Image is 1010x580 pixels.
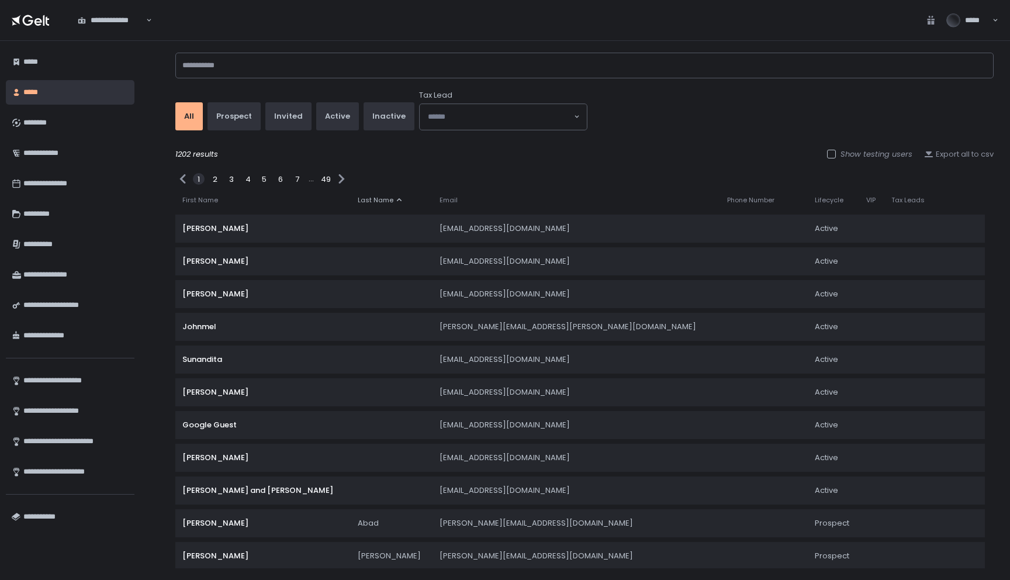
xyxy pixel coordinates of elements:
span: active [815,354,838,365]
span: VIP [866,196,876,205]
input: Search for option [144,15,145,26]
span: active [815,322,838,332]
div: All [184,111,194,122]
div: [EMAIL_ADDRESS][DOMAIN_NAME] [440,256,713,267]
div: [EMAIL_ADDRESS][DOMAIN_NAME] [440,354,713,365]
div: prospect [216,111,252,122]
div: [PERSON_NAME] [182,453,344,463]
div: 49 [320,173,331,185]
div: [PERSON_NAME][EMAIL_ADDRESS][DOMAIN_NAME] [440,551,713,561]
span: active [815,223,838,234]
div: [EMAIL_ADDRESS][DOMAIN_NAME] [440,289,713,299]
div: [EMAIL_ADDRESS][DOMAIN_NAME] [440,223,713,234]
div: [PERSON_NAME] [182,289,344,299]
div: ... [309,174,314,184]
div: [PERSON_NAME][EMAIL_ADDRESS][PERSON_NAME][DOMAIN_NAME] [440,322,713,332]
span: prospect [815,551,849,561]
div: 6 [275,173,286,185]
span: Phone Number [727,196,774,205]
div: Google Guest [182,420,344,430]
input: Search for option [428,111,573,123]
div: [EMAIL_ADDRESS][DOMAIN_NAME] [440,453,713,463]
span: Tax Lead [419,90,452,101]
div: Search for option [420,104,587,130]
span: Tax Leads [891,196,925,205]
div: invited [274,111,303,122]
button: invited [265,102,312,130]
div: 4 [242,173,254,185]
div: 1 [193,173,205,185]
span: active [815,387,838,398]
div: [EMAIL_ADDRESS][DOMAIN_NAME] [440,420,713,430]
button: Export all to csv [924,149,994,160]
div: Sunandita [182,354,344,365]
div: [EMAIL_ADDRESS][DOMAIN_NAME] [440,387,713,398]
div: [PERSON_NAME] [182,223,344,234]
span: active [815,453,838,463]
div: Search for option [70,8,152,33]
button: prospect [207,102,261,130]
span: First Name [182,196,218,205]
div: [PERSON_NAME] [358,551,426,561]
span: active [815,420,838,430]
div: [PERSON_NAME] [182,518,344,529]
div: [PERSON_NAME][EMAIL_ADDRESS][DOMAIN_NAME] [440,518,713,529]
button: All [175,102,203,130]
div: 3 [226,173,237,185]
span: active [815,289,838,299]
div: active [325,111,350,122]
div: inactive [372,111,406,122]
div: [PERSON_NAME] [182,387,344,398]
div: 5 [258,173,270,185]
span: prospect [815,518,849,529]
span: Last Name [358,196,393,205]
span: Lifecycle [815,196,843,205]
span: active [815,256,838,267]
div: [EMAIL_ADDRESS][DOMAIN_NAME] [440,485,713,496]
div: Abad [358,518,426,529]
span: active [815,485,838,496]
div: [PERSON_NAME] and [PERSON_NAME] [182,485,344,496]
div: 1202 results [175,149,994,160]
button: active [316,102,359,130]
div: [PERSON_NAME] [182,551,344,561]
div: Johnmel [182,322,344,332]
div: 7 [291,173,303,185]
button: inactive [364,102,414,130]
div: 2 [209,173,221,185]
span: Email [440,196,458,205]
div: [PERSON_NAME] [182,256,344,267]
